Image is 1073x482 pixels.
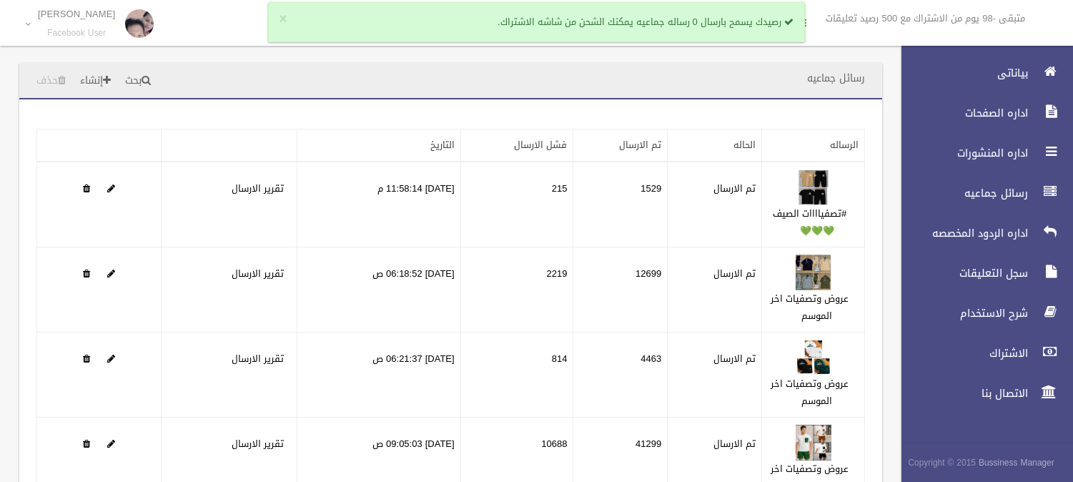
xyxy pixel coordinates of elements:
a: تقرير الارسال [232,179,284,197]
a: تقرير الارسال [232,435,284,453]
label: تم الارسال [713,436,756,453]
label: تم الارسال [713,265,756,282]
a: Edit [796,179,831,197]
a: شرح الاستخدام [889,297,1073,329]
button: × [279,12,287,26]
header: رسائل جماعيه [790,64,882,92]
a: Edit [107,350,115,368]
img: 638921316079429509.jpeg [796,255,831,290]
td: 814 [460,333,573,418]
a: الاشتراك [889,338,1073,369]
span: الاشتراك [889,346,1032,360]
p: [PERSON_NAME] [38,9,115,19]
a: Edit [107,179,115,197]
span: سجل التعليقات [889,266,1032,280]
label: تم الارسال [713,350,756,368]
span: اداره الصفحات [889,106,1032,120]
a: بحث [119,68,157,94]
a: Edit [796,265,831,282]
td: [DATE] 06:18:52 ص [297,247,460,333]
td: [DATE] 11:58:14 م [297,162,460,247]
a: Edit [796,435,831,453]
a: عروض وتصفيات اخر الموسم [771,375,849,410]
label: تم الارسال [713,180,756,197]
a: بياناتى [889,57,1073,89]
span: شرح الاستخدام [889,306,1032,320]
td: 12699 [573,247,668,333]
span: اداره المنشورات [889,146,1032,160]
span: اداره الردود المخصصه [889,226,1032,240]
a: إنشاء [74,68,117,94]
a: عروض وتصفيات اخر الموسم [771,290,849,325]
span: الاتصال بنا [889,386,1032,400]
span: رسائل جماعيه [889,186,1032,200]
a: اداره الردود المخصصه [889,217,1073,249]
a: رسائل جماعيه [889,177,1073,209]
a: سجل التعليقات [889,257,1073,289]
div: رصيدك يسمح بارسال 0 رساله جماعيه يمكنك الشحن من شاشه الاشتراك. [268,2,805,42]
a: Edit [107,265,115,282]
th: الرساله [762,129,865,162]
a: Edit [107,435,115,453]
td: 215 [460,162,573,247]
strong: Bussiness Manager [979,455,1054,471]
a: تم الارسال [619,136,661,154]
a: الاتصال بنا [889,378,1073,409]
span: Copyright © 2015 [908,455,976,471]
img: 638921317530789184.jpeg [796,340,831,375]
td: 4463 [573,333,668,418]
a: فشل الارسال [514,136,567,154]
th: الحاله [668,129,762,162]
a: #تصفياااات الصيف💚💚💚 [773,205,846,240]
a: التاريخ [430,136,455,154]
td: 1529 [573,162,668,247]
a: Edit [796,350,831,368]
td: [DATE] 06:21:37 ص [297,333,460,418]
a: اداره الصفحات [889,97,1073,129]
a: اداره المنشورات [889,137,1073,169]
span: بياناتى [889,66,1032,80]
img: 638921418524610699.jpeg [796,425,831,461]
img: 638919359666262752.jpeg [796,169,831,205]
a: تقرير الارسال [232,265,284,282]
a: تقرير الارسال [232,350,284,368]
small: Facebook User [38,28,115,39]
td: 2219 [460,247,573,333]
